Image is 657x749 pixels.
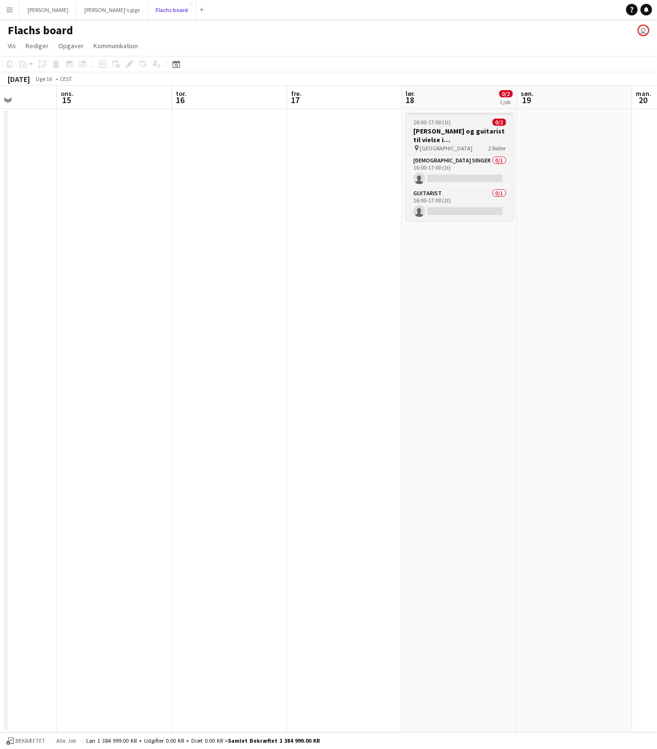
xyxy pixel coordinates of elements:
span: Rediger [26,41,49,50]
span: 18 [405,94,416,106]
span: lør. [406,89,416,98]
a: Rediger [22,40,53,52]
span: søn. [521,89,534,98]
span: Samlet bekræftet 1 384 999.00 KR [228,737,320,745]
button: Flachs board [148,0,196,19]
span: [GEOGRAPHIC_DATA] [420,145,473,152]
app-job-card: 16:00-17:00 (1t)0/2[PERSON_NAME] og guitarist til vielse i [GEOGRAPHIC_DATA] [GEOGRAPHIC_DATA]2 R... [406,113,514,221]
span: 19 [520,94,534,106]
span: fre. [291,89,302,98]
span: tor. [176,89,186,98]
span: 2 Roller [489,145,506,152]
span: 0/2 [499,90,513,97]
app-card-role: Guitarist0/116:00-17:00 (1t) [406,188,514,221]
span: 17 [289,94,302,106]
h1: Flachs board [8,23,73,38]
span: Opgaver [58,41,84,50]
a: Vis [4,40,20,52]
span: Vis [8,41,16,50]
button: Bekræftet [5,736,47,747]
span: Kommunikation [93,41,138,50]
h3: [PERSON_NAME] og guitarist til vielse i [GEOGRAPHIC_DATA] [406,127,514,144]
span: Uge 16 [32,75,56,82]
div: Løn 1 384 999.00 KR + Udgifter 0.00 KR + Diæt 0.00 KR = [86,737,320,745]
span: Alle job [55,737,78,745]
span: 0/2 [493,119,506,126]
span: ons. [61,89,74,98]
span: 15 [59,94,74,106]
span: 16 [174,94,186,106]
a: Opgaver [54,40,88,52]
button: [PERSON_NAME]'s gigs [77,0,148,19]
span: man. [636,89,652,98]
span: 16:00-17:00 (1t) [414,119,451,126]
div: [DATE] [8,74,30,84]
app-user-avatar: Frederik Flach [638,25,649,36]
button: [PERSON_NAME] [20,0,77,19]
div: 1 job [500,98,512,106]
div: CEST [60,75,72,82]
app-card-role: [DEMOGRAPHIC_DATA] Singer0/116:00-17:00 (1t) [406,155,514,188]
span: Bekræftet [15,738,45,745]
a: Kommunikation [90,40,142,52]
span: 20 [635,94,652,106]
